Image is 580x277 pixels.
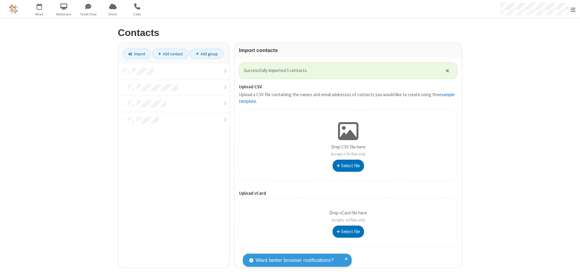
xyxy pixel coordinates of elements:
span: Webinars [53,11,75,17]
span: Accepts CSV files only [331,152,366,157]
p: Drop vCard file here [329,210,367,223]
a: Add contact [152,49,189,59]
button: Select file [333,226,364,238]
span: Want better browser notifications? [256,256,333,264]
span: Successfully imported 5 contacts. [244,67,438,74]
p: Upload a CSV file containing the names and email addresses of contacts you would like to create u... [239,91,457,105]
label: Upload vCard [239,190,457,197]
iframe: Chat [565,261,575,273]
a: Add group [190,49,224,59]
p: Drop CSV file here [331,144,366,157]
h3: Import contacts [239,47,457,53]
a: Import [123,49,151,59]
img: QA Selenium DO NOT DELETE OR CHANGE [9,5,18,14]
span: Accepts .vcf files only [331,217,365,223]
button: Close alert [443,66,453,75]
span: Calls [126,11,149,17]
label: Upload CSV [239,83,457,90]
span: Drive [101,11,124,17]
button: Select file [333,160,364,172]
span: Team Chat [77,11,100,17]
h2: Contacts [118,28,462,38]
span: Meet [28,11,51,17]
